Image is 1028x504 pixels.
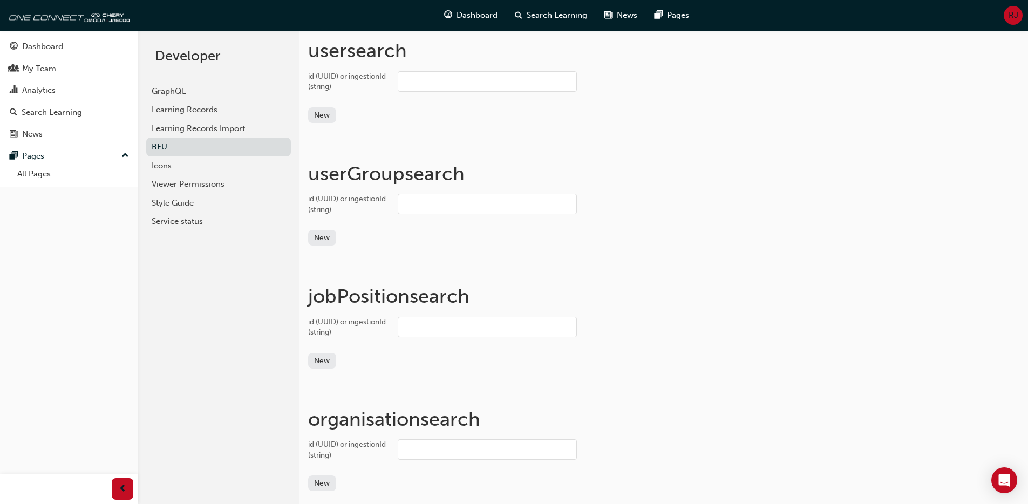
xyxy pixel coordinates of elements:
[152,104,285,116] div: Learning Records
[457,9,498,22] span: Dashboard
[4,80,133,100] a: Analytics
[308,107,336,123] button: New
[596,4,646,26] a: news-iconNews
[146,156,291,175] a: Icons
[308,317,389,338] div: id (UUID) or ingestionId (string)
[152,197,285,209] div: Style Guide
[604,9,612,22] span: news-icon
[308,230,336,246] button: New
[119,482,127,496] span: prev-icon
[398,71,577,92] input: id (UUID) or ingestionId (string)
[152,160,285,172] div: Icons
[10,42,18,52] span: guage-icon
[10,130,18,139] span: news-icon
[667,9,689,22] span: Pages
[22,40,63,53] div: Dashboard
[308,439,389,460] div: id (UUID) or ingestionId (string)
[617,9,637,22] span: News
[146,138,291,156] a: BFU
[4,59,133,79] a: My Team
[1009,9,1018,22] span: RJ
[152,122,285,135] div: Learning Records Import
[444,9,452,22] span: guage-icon
[22,106,82,119] div: Search Learning
[152,215,285,228] div: Service status
[646,4,698,26] a: pages-iconPages
[152,85,285,98] div: GraphQL
[146,82,291,101] a: GraphQL
[22,63,56,75] div: My Team
[527,9,587,22] span: Search Learning
[308,353,336,369] button: New
[655,9,663,22] span: pages-icon
[308,162,1019,186] h1: userGroup search
[155,47,282,65] h2: Developer
[22,150,44,162] div: Pages
[308,284,1019,308] h1: jobPosition search
[22,128,43,140] div: News
[10,108,17,118] span: search-icon
[1004,6,1023,25] button: RJ
[4,37,133,57] a: Dashboard
[398,439,577,460] input: id (UUID) or ingestionId (string)
[22,84,56,97] div: Analytics
[121,149,129,163] span: up-icon
[506,4,596,26] a: search-iconSearch Learning
[398,317,577,337] input: id (UUID) or ingestionId (string)
[4,124,133,144] a: News
[4,35,133,146] button: DashboardMy TeamAnalyticsSearch LearningNews
[146,212,291,231] a: Service status
[146,194,291,213] a: Style Guide
[4,146,133,166] button: Pages
[146,100,291,119] a: Learning Records
[10,64,18,74] span: people-icon
[10,86,18,96] span: chart-icon
[152,178,285,190] div: Viewer Permissions
[10,152,18,161] span: pages-icon
[308,475,336,491] button: New
[308,71,389,92] div: id (UUID) or ingestionId (string)
[4,103,133,122] a: Search Learning
[308,39,1019,63] h1: user search
[146,175,291,194] a: Viewer Permissions
[435,4,506,26] a: guage-iconDashboard
[146,119,291,138] a: Learning Records Import
[5,4,130,26] img: oneconnect
[515,9,522,22] span: search-icon
[308,194,389,215] div: id (UUID) or ingestionId (string)
[13,166,133,182] a: All Pages
[308,407,1019,431] h1: organisation search
[398,194,577,214] input: id (UUID) or ingestionId (string)
[991,467,1017,493] div: Open Intercom Messenger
